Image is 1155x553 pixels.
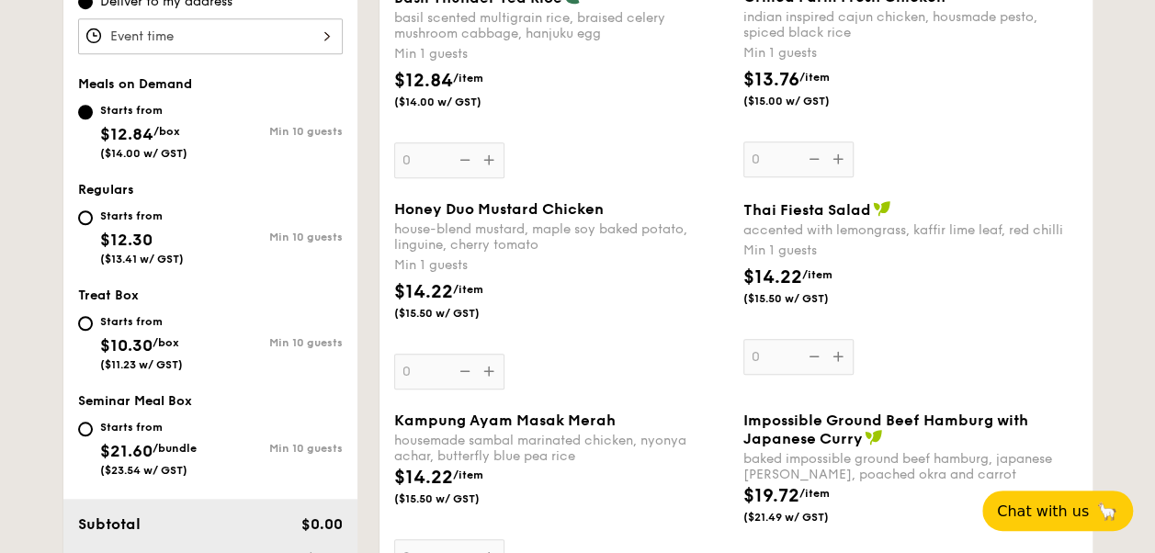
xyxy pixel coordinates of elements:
[78,316,93,331] input: Starts from$10.30/box($11.23 w/ GST)Min 10 guests
[873,200,891,217] img: icon-vegan.f8ff3823.svg
[100,420,197,434] div: Starts from
[1096,501,1118,522] span: 🦙
[453,468,483,481] span: /item
[743,485,799,507] span: $19.72
[394,200,604,218] span: Honey Duo Mustard Chicken
[799,71,830,84] span: /item
[865,429,883,446] img: icon-vegan.f8ff3823.svg
[743,201,871,219] span: Thai Fiesta Salad
[78,515,141,533] span: Subtotal
[78,105,93,119] input: Starts from$12.84/box($14.00 w/ GST)Min 10 guests
[982,491,1133,531] button: Chat with us🦙
[153,442,197,455] span: /bundle
[743,222,1078,238] div: accented with lemongrass, kaffir lime leaf, red chilli
[453,283,483,296] span: /item
[743,242,1078,260] div: Min 1 guests
[210,442,343,455] div: Min 10 guests
[394,10,729,41] div: basil scented multigrain rice, braised celery mushroom cabbage, hanjuku egg
[210,125,343,138] div: Min 10 guests
[394,306,519,321] span: ($15.50 w/ GST)
[394,256,729,275] div: Min 1 guests
[78,76,192,92] span: Meals on Demand
[153,125,180,138] span: /box
[100,103,187,118] div: Starts from
[394,412,616,429] span: Kampung Ayam Masak Merah
[100,464,187,477] span: ($23.54 w/ GST)
[210,231,343,243] div: Min 10 guests
[78,182,134,197] span: Regulars
[300,515,342,533] span: $0.00
[394,467,453,489] span: $14.22
[453,72,483,85] span: /item
[394,491,519,506] span: ($15.50 w/ GST)
[78,18,343,54] input: Event time
[78,210,93,225] input: Starts from$12.30($13.41 w/ GST)Min 10 guests
[802,268,832,281] span: /item
[394,95,519,109] span: ($14.00 w/ GST)
[100,314,183,329] div: Starts from
[799,487,830,500] span: /item
[100,358,183,371] span: ($11.23 w/ GST)
[394,45,729,63] div: Min 1 guests
[743,9,1078,40] div: indian inspired cajun chicken, housmade pesto, spiced black rice
[100,147,187,160] span: ($14.00 w/ GST)
[743,451,1078,482] div: baked impossible ground beef hamburg, japanese [PERSON_NAME], poached okra and carrot
[997,502,1089,520] span: Chat with us
[743,44,1078,62] div: Min 1 guests
[394,70,453,92] span: $12.84
[743,412,1028,447] span: Impossible Ground Beef Hamburg with Japanese Curry
[78,393,192,409] span: Seminar Meal Box
[100,209,184,223] div: Starts from
[100,441,153,461] span: $21.60
[743,510,868,525] span: ($21.49 w/ GST)
[153,336,179,349] span: /box
[100,230,153,250] span: $12.30
[394,281,453,303] span: $14.22
[394,221,729,253] div: house-blend mustard, maple soy baked potato, linguine, cherry tomato
[743,94,868,108] span: ($15.00 w/ GST)
[100,335,153,355] span: $10.30
[210,336,343,349] div: Min 10 guests
[78,422,93,436] input: Starts from$21.60/bundle($23.54 w/ GST)Min 10 guests
[100,124,153,144] span: $12.84
[743,69,799,91] span: $13.76
[100,253,184,265] span: ($13.41 w/ GST)
[743,266,802,288] span: $14.22
[394,433,729,464] div: housemade sambal marinated chicken, nyonya achar, butterfly blue pea rice
[743,291,868,306] span: ($15.50 w/ GST)
[78,288,139,303] span: Treat Box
